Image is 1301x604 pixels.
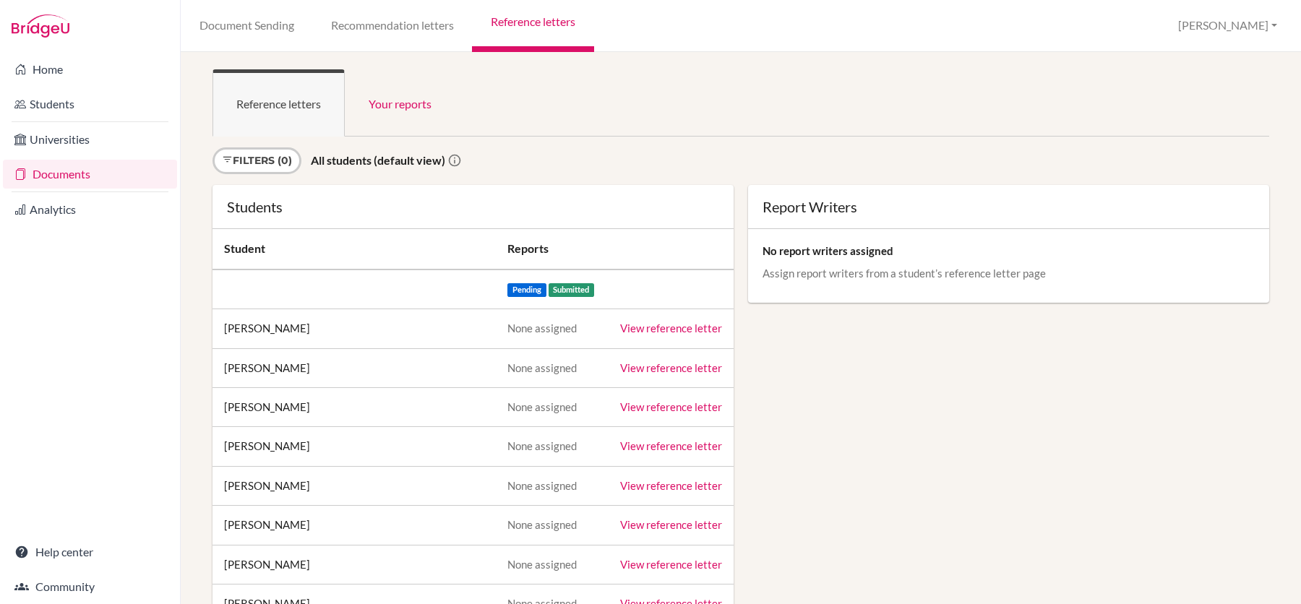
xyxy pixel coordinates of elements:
[620,518,722,531] a: View reference letter
[763,243,1255,258] p: No report writers assigned
[311,153,445,167] strong: All students (default view)
[212,348,496,387] td: [PERSON_NAME]
[1172,12,1284,39] button: [PERSON_NAME]
[212,545,496,584] td: [PERSON_NAME]
[507,439,577,452] span: None assigned
[620,361,722,374] a: View reference letter
[620,439,722,452] a: View reference letter
[3,125,177,154] a: Universities
[507,361,577,374] span: None assigned
[763,266,1255,280] p: Assign report writers from a student’s reference letter page
[507,283,546,297] span: Pending
[496,229,734,269] th: Reports
[212,229,496,269] th: Student
[212,69,345,137] a: Reference letters
[507,558,577,571] span: None assigned
[3,55,177,84] a: Home
[345,69,455,137] a: Your reports
[3,538,177,566] a: Help center
[620,400,722,413] a: View reference letter
[507,322,577,335] span: None assigned
[3,160,177,189] a: Documents
[507,400,577,413] span: None assigned
[620,479,722,492] a: View reference letter
[507,518,577,531] span: None assigned
[12,14,69,38] img: Bridge-U
[212,147,301,174] a: Filters (0)
[212,427,496,466] td: [PERSON_NAME]
[227,199,719,214] div: Students
[620,322,722,335] a: View reference letter
[3,572,177,601] a: Community
[212,387,496,426] td: [PERSON_NAME]
[620,558,722,571] a: View reference letter
[3,90,177,118] a: Students
[212,466,496,505] td: [PERSON_NAME]
[212,506,496,545] td: [PERSON_NAME]
[507,479,577,492] span: None assigned
[549,283,595,297] span: Submitted
[3,195,177,224] a: Analytics
[763,199,1255,214] div: Report Writers
[212,309,496,348] td: [PERSON_NAME]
